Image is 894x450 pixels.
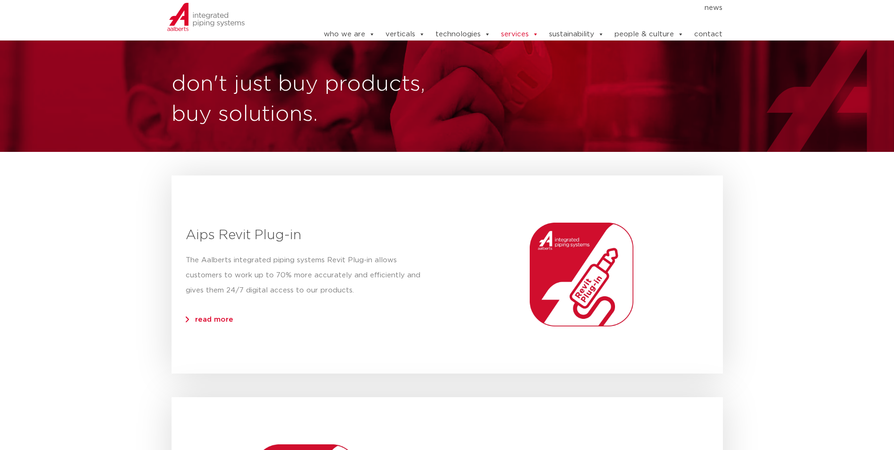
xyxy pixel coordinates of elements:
a: technologies [435,25,491,44]
a: verticals [385,25,425,44]
a: services [501,25,539,44]
a: read more [195,316,233,323]
a: news [705,0,722,16]
img: Aalberts_IPS_icon_revit_plugin_rgb.png.webp [447,175,716,374]
h1: don't just buy products, buy solutions. [172,69,443,130]
a: people & culture [615,25,684,44]
a: who we are [324,25,375,44]
a: contact [694,25,722,44]
p: The Aalberts integrated piping systems Revit Plug-in allows customers to work up to 70% more accu... [186,253,433,298]
h3: Aips Revit Plug-in [186,225,433,245]
nav: Menu [295,0,723,16]
a: sustainability [549,25,604,44]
